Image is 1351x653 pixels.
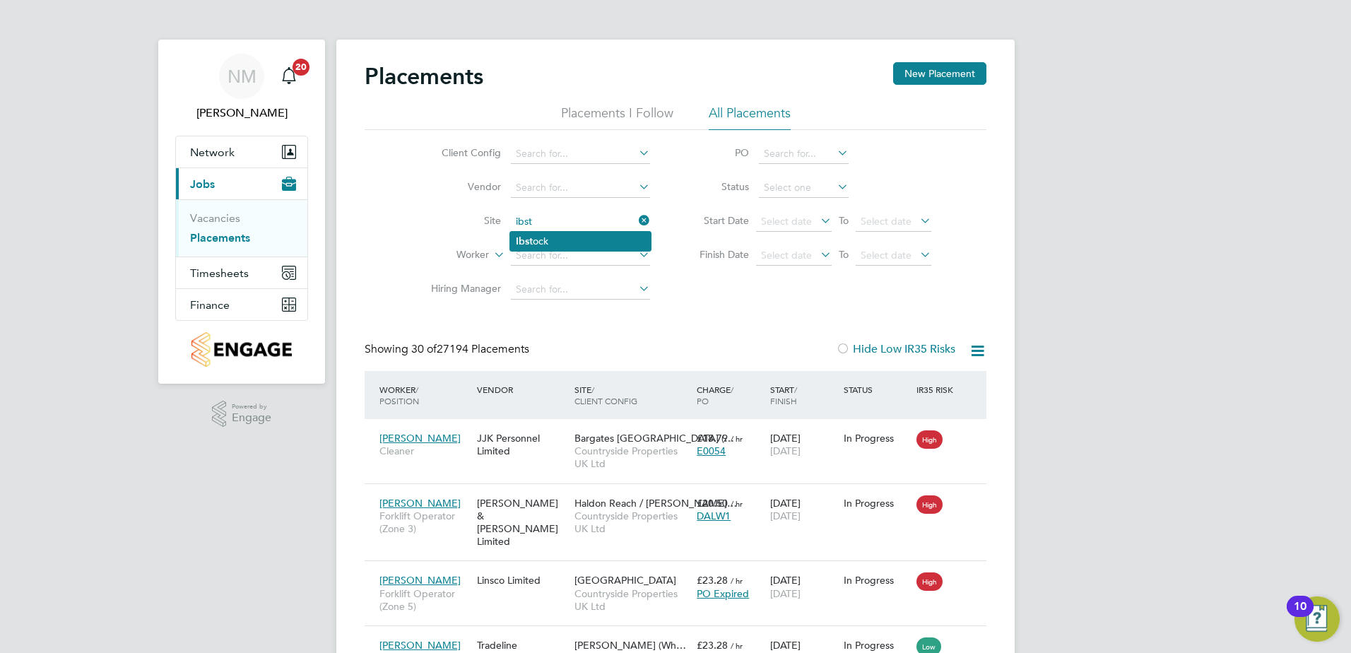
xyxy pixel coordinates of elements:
div: [DATE] [767,490,840,529]
label: Worker [408,248,489,262]
span: Timesheets [190,266,249,280]
span: PO Expired [697,587,749,600]
div: [DATE] [767,425,840,464]
span: Select date [761,215,812,228]
div: In Progress [844,497,910,510]
input: Search for... [511,212,650,232]
span: Powered by [232,401,271,413]
span: To [834,211,853,230]
span: Forklift Operator (Zone 5) [379,587,470,613]
b: Ibst [516,235,533,247]
span: / Position [379,384,419,406]
button: New Placement [893,62,986,85]
button: Open Resource Center, 10 new notifications [1294,596,1340,642]
nav: Main navigation [158,40,325,384]
span: / Finish [770,384,797,406]
div: 10 [1294,606,1306,625]
a: [PERSON_NAME]CleanerJJK Personnel LimitedBargates [GEOGRAPHIC_DATA] (…Countryside Properties UK L... [376,424,986,436]
span: / hr [731,433,743,444]
a: [PERSON_NAME]Forklift Operator (Zone 5)Linsco Limited[GEOGRAPHIC_DATA]Countryside Properties UK L... [376,566,986,578]
div: Showing [365,342,532,357]
span: / hr [731,498,743,509]
h2: Placements [365,62,483,90]
span: E0054 [697,445,726,457]
label: Start Date [685,214,749,227]
a: Go to home page [175,332,308,367]
div: JJK Personnel Limited [473,425,571,464]
span: [PERSON_NAME] [379,497,461,510]
div: Status [840,377,914,402]
button: Network [176,136,307,167]
div: [PERSON_NAME] & [PERSON_NAME] Limited [473,490,571,555]
span: Select date [861,249,912,261]
span: Nicola Meacham [175,105,308,122]
span: [PERSON_NAME] [379,432,461,445]
span: / hr [731,640,743,651]
span: Finance [190,298,230,312]
span: Jobs [190,177,215,191]
div: Linsco Limited [473,567,571,594]
li: ock [510,232,651,251]
label: Hide Low IR35 Risks [836,342,955,356]
a: Vacancies [190,211,240,225]
span: Network [190,146,235,159]
div: In Progress [844,639,910,652]
span: [PERSON_NAME] (Wh… [574,639,686,652]
span: To [834,245,853,264]
span: Countryside Properties UK Ltd [574,510,690,535]
span: NM [228,67,256,86]
div: Start [767,377,840,413]
li: Placements I Follow [561,105,673,130]
button: Finance [176,289,307,320]
label: Finish Date [685,248,749,261]
input: Search for... [511,280,650,300]
span: [DATE] [770,510,801,522]
span: 27194 Placements [411,342,529,356]
input: Search for... [511,144,650,164]
span: Cleaner [379,445,470,457]
div: IR35 Risk [913,377,962,402]
input: Select one [759,178,849,198]
span: High [916,430,943,449]
div: [DATE] [767,567,840,606]
label: PO [685,146,749,159]
div: Worker [376,377,473,413]
div: Site [571,377,693,413]
div: Vendor [473,377,571,402]
div: Charge [693,377,767,413]
a: Placements [190,231,250,245]
span: / PO [697,384,733,406]
span: Countryside Properties UK Ltd [574,445,690,470]
label: Site [420,214,501,227]
span: Bargates [GEOGRAPHIC_DATA] (… [574,432,734,445]
div: Jobs [176,199,307,257]
label: Client Config [420,146,501,159]
label: Hiring Manager [420,282,501,295]
button: Timesheets [176,257,307,288]
a: [PERSON_NAME]Forklift Operator (Zone 3)Tradeline Recruitment Ltd[PERSON_NAME] (Wh…Countryside Pro... [376,631,986,643]
input: Search for... [759,144,849,164]
span: Engage [232,412,271,424]
span: / hr [731,575,743,586]
input: Search for... [511,178,650,198]
span: £20.50 [697,497,728,510]
span: 20 [293,59,309,76]
span: Haldon Reach / [PERSON_NAME]… [574,497,737,510]
a: [PERSON_NAME]Forklift Operator (Zone 3)[PERSON_NAME] & [PERSON_NAME] LimitedHaldon Reach / [PERSO... [376,489,986,501]
button: Jobs [176,168,307,199]
span: £23.28 [697,639,728,652]
span: Select date [861,215,912,228]
li: All Placements [709,105,791,130]
div: In Progress [844,574,910,587]
div: In Progress [844,432,910,445]
img: countryside-properties-logo-retina.png [191,332,291,367]
span: [PERSON_NAME] [379,639,461,652]
span: £23.28 [697,574,728,587]
a: Powered byEngage [212,401,272,428]
a: 20 [275,54,303,99]
span: [DATE] [770,445,801,457]
span: Select date [761,249,812,261]
span: High [916,572,943,591]
span: £18.79 [697,432,728,445]
span: DALW1 [697,510,731,522]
